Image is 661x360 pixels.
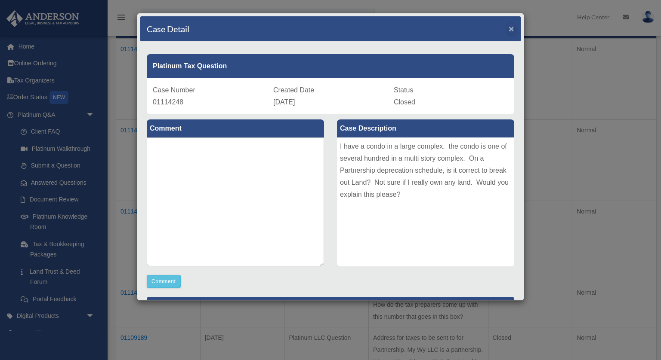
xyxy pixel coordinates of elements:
span: Status [394,86,413,94]
h4: Case Detail [147,23,189,35]
button: Comment [147,275,181,288]
span: [DATE] [273,98,295,106]
span: 01114248 [153,98,183,106]
div: I have a condo in a large complex. the condo is one of several hundred in a multi story complex. ... [337,137,514,266]
p: [PERSON_NAME] Advisors [147,297,514,318]
span: × [509,24,514,34]
span: Case Number [153,86,195,94]
label: Case Description [337,119,514,137]
div: Platinum Tax Question [147,54,514,78]
span: Closed [394,98,415,106]
label: Comment [147,119,324,137]
span: Created Date [273,86,314,94]
button: Close [509,24,514,33]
